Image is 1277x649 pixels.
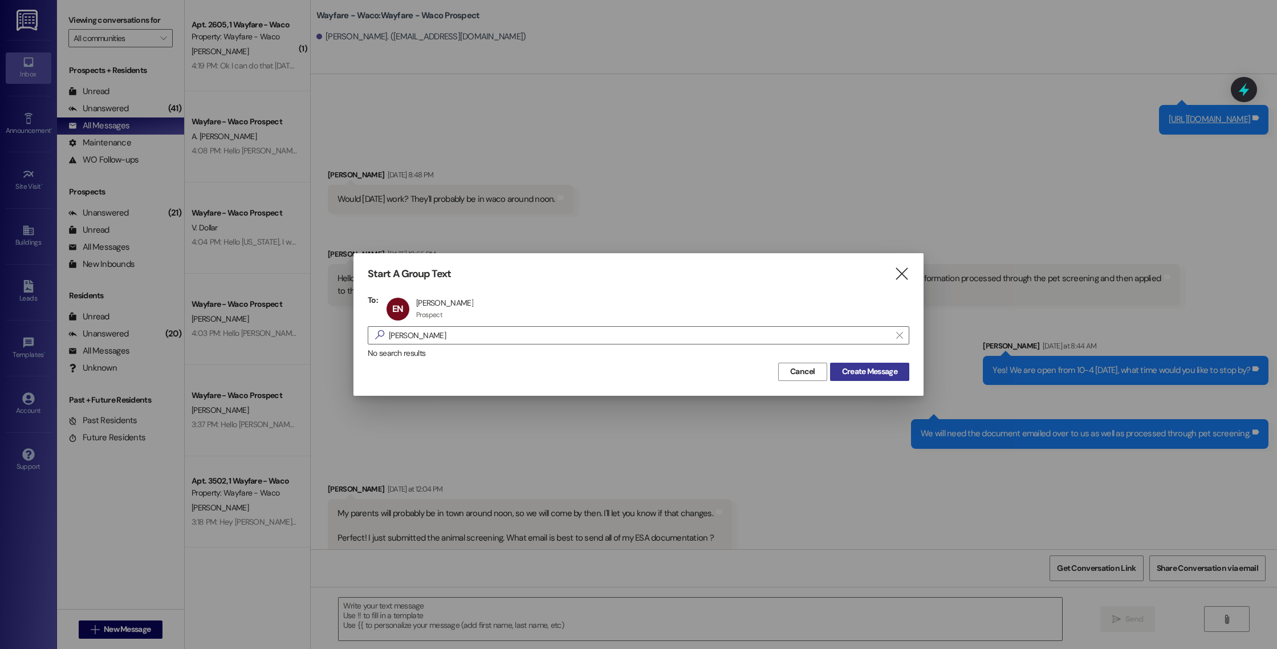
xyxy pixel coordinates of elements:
button: Clear text [890,327,909,344]
span: Create Message [842,366,897,378]
h3: Start A Group Text [368,267,451,281]
div: Prospect [416,310,442,319]
div: No search results [368,347,909,359]
h3: To: [368,295,378,305]
span: EN [392,303,403,315]
i:  [371,329,389,341]
span: Cancel [790,366,815,378]
i:  [896,331,902,340]
i:  [894,268,909,280]
button: Cancel [778,363,827,381]
div: [PERSON_NAME] [416,298,473,308]
button: Create Message [830,363,909,381]
input: Search for any contact or apartment [389,327,890,343]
